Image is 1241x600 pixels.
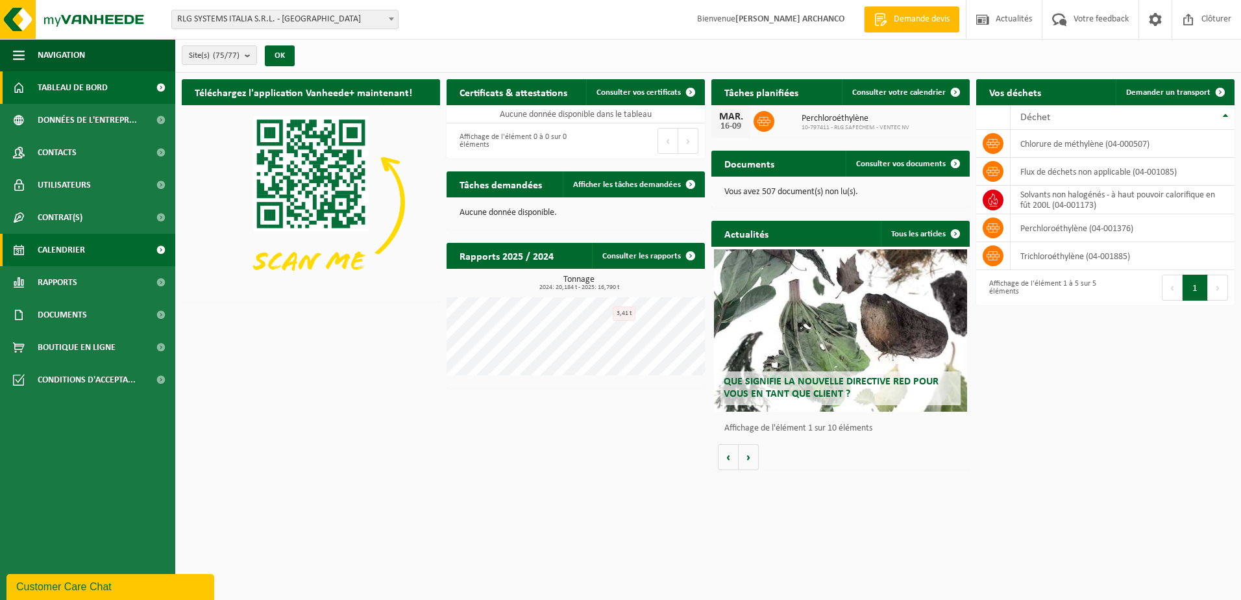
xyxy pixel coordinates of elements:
[724,377,939,399] span: Que signifie la nouvelle directive RED pour vous en tant que client ?
[38,104,137,136] span: Données de l'entrepr...
[891,13,953,26] span: Demande devis
[596,88,681,97] span: Consulter vos certificats
[678,128,698,154] button: Next
[265,45,295,66] button: OK
[724,188,957,197] p: Vous avez 507 document(s) non lu(s).
[460,208,692,218] p: Aucune donnée disponible.
[1011,130,1235,158] td: chlorure de méthylène (04-000507)
[38,71,108,104] span: Tableau de bord
[38,331,116,364] span: Boutique en ligne
[802,114,909,124] span: Perchloroéthylène
[711,79,811,105] h2: Tâches planifiées
[1011,158,1235,186] td: flux de déchets non applicable (04-001085)
[38,169,91,201] span: Utilisateurs
[1020,112,1050,123] span: Déchet
[718,112,744,122] div: MAR.
[1208,275,1228,301] button: Next
[447,243,567,268] h2: Rapports 2025 / 2024
[852,88,946,97] span: Consulter votre calendrier
[856,160,946,168] span: Consulter vos documents
[453,284,705,291] span: 2024: 20,184 t - 2025: 16,790 t
[38,266,77,299] span: Rapports
[38,39,85,71] span: Navigation
[846,151,968,177] a: Consulter vos documents
[1126,88,1210,97] span: Demander un transport
[1183,275,1208,301] button: 1
[1011,186,1235,214] td: solvants non halogénés - à haut pouvoir calorifique en fût 200L (04-001173)
[1011,242,1235,270] td: Trichloroéthylène (04-001885)
[802,124,909,132] span: 10-797411 - RLG SAFECHEM - VENTEC NV
[711,151,787,176] h2: Documents
[38,299,87,331] span: Documents
[447,171,555,197] h2: Tâches demandées
[739,444,759,470] button: Volgende
[171,10,399,29] span: RLG SYSTEMS ITALIA S.R.L. - TORINO
[1116,79,1233,105] a: Demander un transport
[38,234,85,266] span: Calendrier
[864,6,959,32] a: Demande devis
[881,221,968,247] a: Tous les articles
[714,249,967,412] a: Que signifie la nouvelle directive RED pour vous en tant que client ?
[453,275,705,291] h3: Tonnage
[976,79,1054,105] h2: Vos déchets
[182,105,440,299] img: Download de VHEPlus App
[592,243,704,269] a: Consulter les rapports
[711,221,781,246] h2: Actualités
[38,364,136,396] span: Conditions d'accepta...
[38,136,77,169] span: Contacts
[189,46,240,66] span: Site(s)
[1162,275,1183,301] button: Previous
[453,127,569,155] div: Affichage de l'élément 0 à 0 sur 0 éléments
[718,444,739,470] button: Vorige
[38,201,82,234] span: Contrat(s)
[1011,214,1235,242] td: Perchloroéthylène (04-001376)
[613,306,635,321] div: 3,41 t
[172,10,398,29] span: RLG SYSTEMS ITALIA S.R.L. - TORINO
[586,79,704,105] a: Consulter vos certificats
[724,424,963,433] p: Affichage de l'élément 1 sur 10 éléments
[213,51,240,60] count: (75/77)
[6,571,217,600] iframe: chat widget
[735,14,844,24] strong: [PERSON_NAME] ARCHANCO
[182,79,425,105] h2: Téléchargez l'application Vanheede+ maintenant!
[447,105,705,123] td: Aucune donnée disponible dans le tableau
[983,273,1099,302] div: Affichage de l'élément 1 à 5 sur 5 éléments
[718,122,744,131] div: 16-09
[842,79,968,105] a: Consulter votre calendrier
[657,128,678,154] button: Previous
[563,171,704,197] a: Afficher les tâches demandées
[182,45,257,65] button: Site(s)(75/77)
[573,181,681,189] span: Afficher les tâches demandées
[447,79,580,105] h2: Certificats & attestations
